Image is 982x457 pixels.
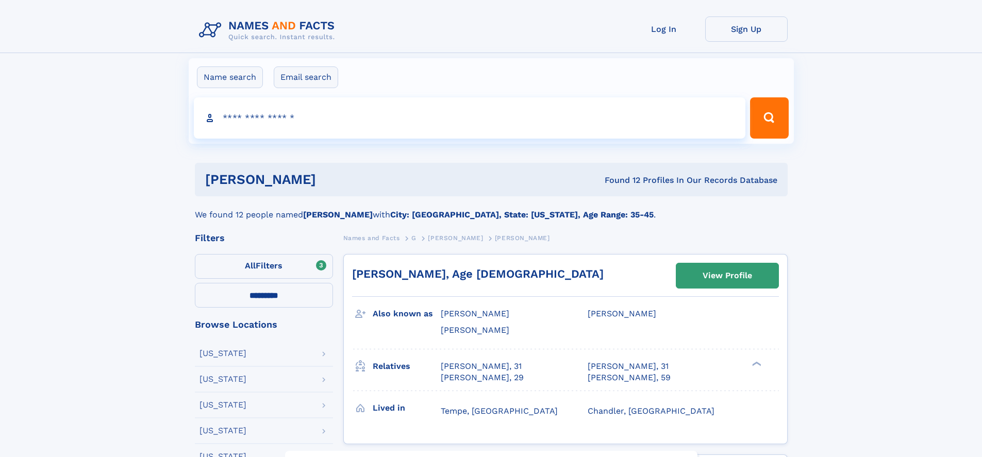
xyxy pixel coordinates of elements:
[199,349,246,358] div: [US_STATE]
[352,267,604,280] a: [PERSON_NAME], Age [DEMOGRAPHIC_DATA]
[588,406,714,416] span: Chandler, [GEOGRAPHIC_DATA]
[495,234,550,242] span: [PERSON_NAME]
[411,234,417,242] span: G
[441,406,558,416] span: Tempe, [GEOGRAPHIC_DATA]
[245,261,256,270] span: All
[373,305,441,323] h3: Also known as
[199,427,246,435] div: [US_STATE]
[195,16,343,44] img: Logo Names and Facts
[373,358,441,375] h3: Relatives
[199,401,246,409] div: [US_STATE]
[750,97,788,139] button: Search Button
[441,309,509,318] span: [PERSON_NAME]
[199,375,246,383] div: [US_STATE]
[428,231,483,244] a: [PERSON_NAME]
[343,231,400,244] a: Names and Facts
[460,175,777,186] div: Found 12 Profiles In Our Records Database
[441,361,522,372] a: [PERSON_NAME], 31
[373,399,441,417] h3: Lived in
[588,309,656,318] span: [PERSON_NAME]
[195,320,333,329] div: Browse Locations
[676,263,778,288] a: View Profile
[303,210,373,219] b: [PERSON_NAME]
[274,66,338,88] label: Email search
[195,254,333,279] label: Filters
[750,360,762,367] div: ❯
[441,372,524,383] a: [PERSON_NAME], 29
[194,97,746,139] input: search input
[428,234,483,242] span: [PERSON_NAME]
[197,66,263,88] label: Name search
[623,16,705,42] a: Log In
[441,325,509,335] span: [PERSON_NAME]
[195,196,788,221] div: We found 12 people named with .
[205,173,460,186] h1: [PERSON_NAME]
[703,264,752,287] div: View Profile
[411,231,417,244] a: G
[195,233,333,243] div: Filters
[705,16,788,42] a: Sign Up
[588,361,669,372] a: [PERSON_NAME], 31
[588,372,671,383] a: [PERSON_NAME], 59
[390,210,654,219] b: City: [GEOGRAPHIC_DATA], State: [US_STATE], Age Range: 35-45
